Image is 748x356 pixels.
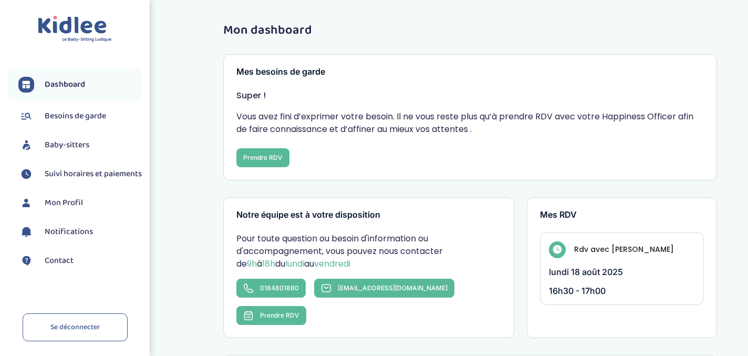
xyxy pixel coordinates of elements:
[285,258,304,270] span: lundi
[18,195,34,211] img: profil.svg
[247,258,257,270] span: 9h
[574,244,674,255] h4: Rdv avec [PERSON_NAME]
[236,210,501,220] h3: Notre équipe est à votre disposition
[236,279,306,298] a: 0184801880
[18,253,34,269] img: contact.svg
[338,284,448,292] span: [EMAIL_ADDRESS][DOMAIN_NAME]
[18,137,142,153] a: Baby-sitters
[236,306,306,325] button: Prendre RDV
[260,311,299,319] span: Prendre RDV
[540,210,704,220] h3: Mes RDV
[18,137,34,153] img: babysitters.svg
[262,258,275,270] span: 18h
[236,148,289,167] button: Prendre RDV
[236,110,704,136] p: Vous avez fini d’exprimer votre besoin. Il ne vous reste plus qu’à prendre RDV avec votre Happine...
[45,197,83,209] span: Mon Profil
[45,78,85,91] span: Dashboard
[236,89,704,102] p: Super !
[18,77,34,93] img: dashboard.svg
[260,284,299,292] span: 0184801880
[23,313,128,341] a: Se déconnecter
[236,67,704,77] h3: Mes besoins de garde
[314,279,454,298] a: [EMAIL_ADDRESS][DOMAIN_NAME]
[45,255,74,267] span: Contact
[18,224,142,240] a: Notifications
[18,253,142,269] a: Contact
[18,224,34,240] img: notification.svg
[314,258,350,270] span: vendredi
[18,108,34,124] img: besoin.svg
[45,139,89,151] span: Baby-sitters
[223,24,717,37] h1: Mon dashboard
[549,286,695,296] p: 16h30 - 17h00
[38,16,112,43] img: logo.svg
[18,195,142,211] a: Mon Profil
[236,232,501,270] p: Pour toute question ou besoin d'information ou d'accompagnement, vous pouvez nous contacter de à ...
[549,267,695,277] p: lundi 18 août 2025
[18,108,142,124] a: Besoins de garde
[45,110,106,123] span: Besoins de garde
[18,166,142,182] a: Suivi horaires et paiements
[18,77,142,93] a: Dashboard
[45,168,142,180] span: Suivi horaires et paiements
[18,166,34,182] img: suivihoraire.svg
[45,226,93,238] span: Notifications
